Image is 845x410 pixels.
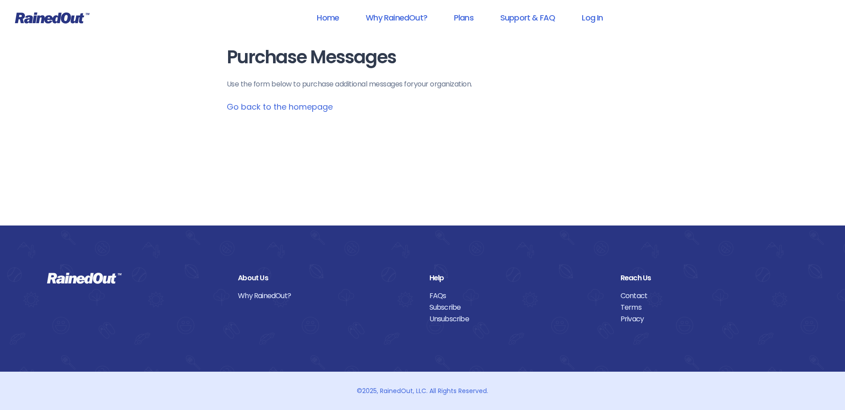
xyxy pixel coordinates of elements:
[227,47,619,67] h1: Purchase Messages
[238,272,416,284] div: About Us
[354,8,439,28] a: Why RainedOut?
[620,290,798,302] a: Contact
[429,272,607,284] div: Help
[570,8,614,28] a: Log In
[620,313,798,325] a: Privacy
[227,101,333,112] a: Go back to the homepage
[429,313,607,325] a: Unsubscribe
[305,8,351,28] a: Home
[429,290,607,302] a: FAQs
[489,8,567,28] a: Support & FAQ
[238,290,416,302] a: Why RainedOut?
[227,79,619,90] p: Use the form below to purchase additional messages for your organization .
[620,302,798,313] a: Terms
[620,272,798,284] div: Reach Us
[429,302,607,313] a: Subscribe
[442,8,485,28] a: Plans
